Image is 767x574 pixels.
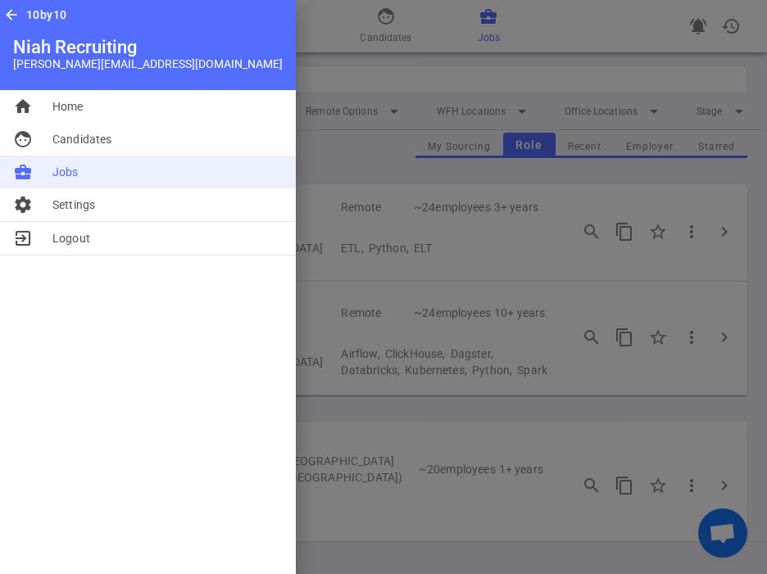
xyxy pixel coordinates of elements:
[52,98,84,115] span: Home
[13,162,33,182] span: business_center
[13,57,283,70] div: [PERSON_NAME][EMAIL_ADDRESS][DOMAIN_NAME]
[13,228,33,248] span: exit_to_app
[52,230,90,246] span: Logout
[13,129,33,149] span: face
[3,7,20,23] span: arrow_back
[52,164,79,180] span: Jobs
[13,37,283,57] div: Niah Recruiting
[13,195,33,215] span: settings
[52,131,111,147] span: Candidates
[52,197,95,213] span: Settings
[13,97,33,116] span: home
